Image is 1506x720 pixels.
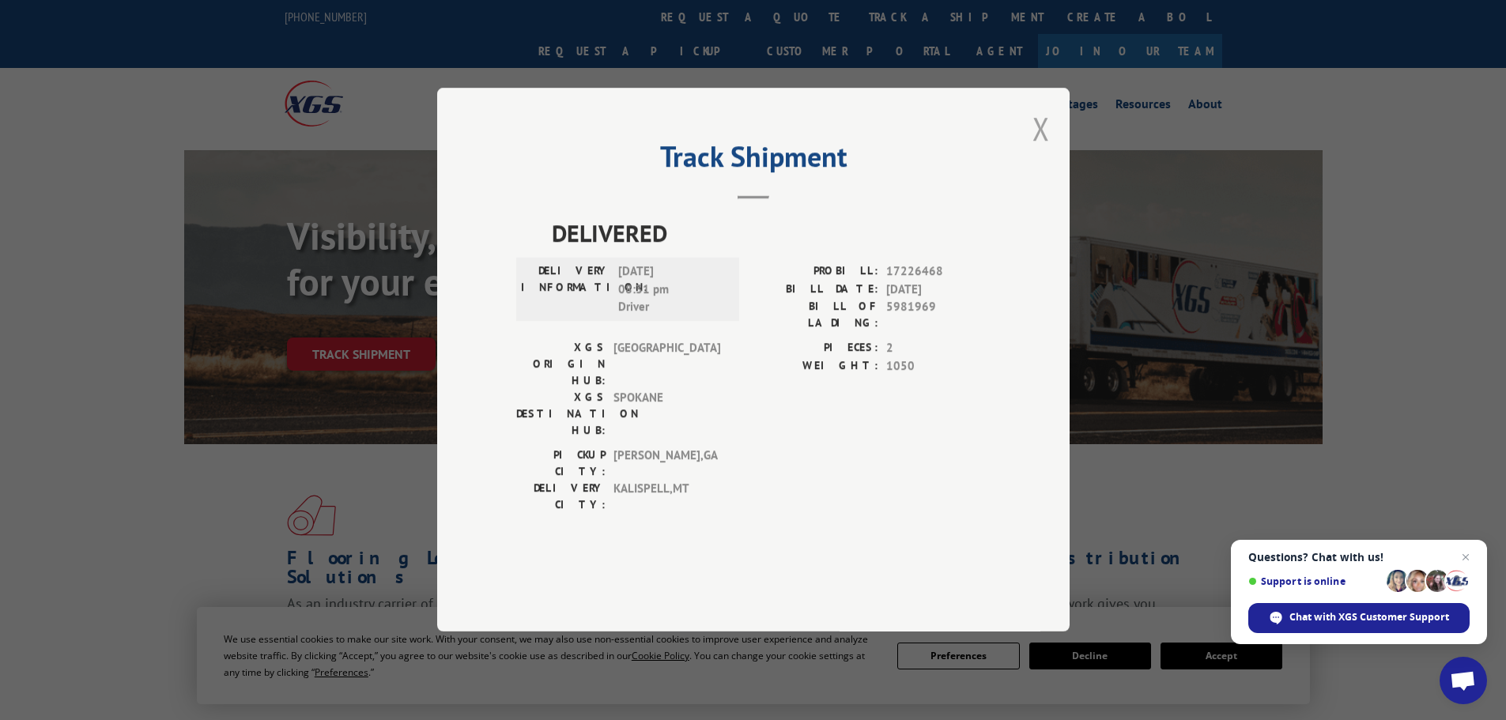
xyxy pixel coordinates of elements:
[886,299,991,332] span: 5981969
[618,263,725,317] span: [DATE] 08:31 pm Driver
[753,281,878,299] label: BILL DATE:
[886,357,991,375] span: 1050
[1248,603,1470,633] span: Chat with XGS Customer Support
[613,447,720,481] span: [PERSON_NAME] , GA
[753,357,878,375] label: WEIGHT:
[613,340,720,390] span: [GEOGRAPHIC_DATA]
[886,263,991,281] span: 17226468
[1440,657,1487,704] a: Open chat
[1248,575,1381,587] span: Support is online
[753,263,878,281] label: PROBILL:
[613,481,720,514] span: KALISPELL , MT
[886,340,991,358] span: 2
[521,263,610,317] label: DELIVERY INFORMATION:
[1032,107,1050,149] button: Close modal
[1248,551,1470,564] span: Questions? Chat with us!
[613,390,720,439] span: SPOKANE
[753,299,878,332] label: BILL OF LADING:
[516,390,606,439] label: XGS DESTINATION HUB:
[516,340,606,390] label: XGS ORIGIN HUB:
[516,481,606,514] label: DELIVERY CITY:
[516,447,606,481] label: PICKUP CITY:
[753,340,878,358] label: PIECES:
[886,281,991,299] span: [DATE]
[552,216,991,251] span: DELIVERED
[516,145,991,175] h2: Track Shipment
[1289,610,1449,624] span: Chat with XGS Customer Support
